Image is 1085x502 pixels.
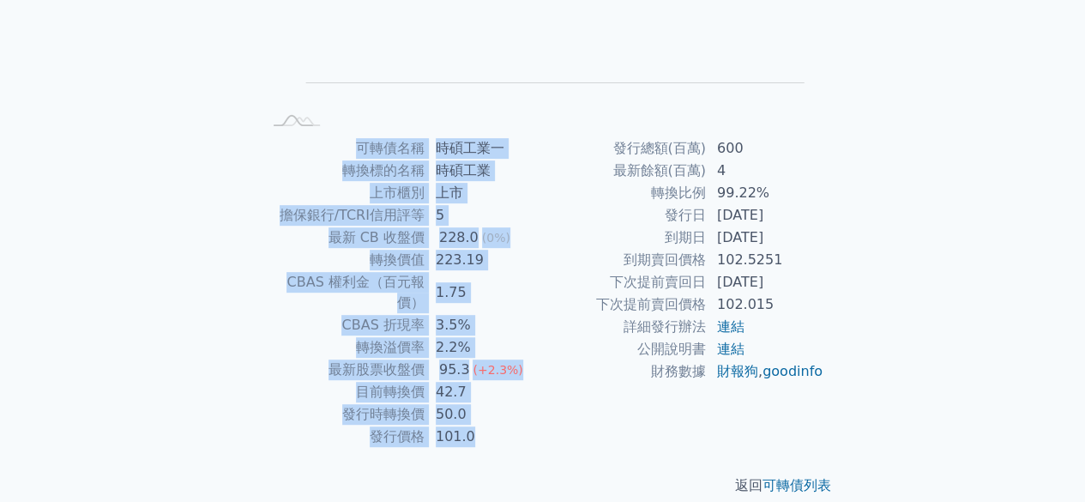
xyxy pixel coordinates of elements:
td: 公開說明書 [543,338,707,360]
td: 最新股票收盤價 [262,359,425,381]
td: 轉換價值 [262,249,425,271]
td: 可轉債名稱 [262,137,425,160]
td: 下次提前賣回日 [543,271,707,293]
td: 50.0 [425,403,543,426]
td: 101.0 [425,426,543,448]
div: 228.0 [436,227,482,248]
td: 財務數據 [543,360,707,383]
td: 99.22% [707,182,824,204]
td: 最新 CB 收盤價 [262,227,425,249]
span: (+2.3%) [473,363,522,377]
td: 1.75 [425,271,543,314]
td: CBAS 權利金（百元報價） [262,271,425,314]
div: 聊天小工具 [999,420,1085,502]
td: 上市櫃別 [262,182,425,204]
td: 下次提前賣回價格 [543,293,707,316]
td: [DATE] [707,271,824,293]
span: (0%) [482,231,510,245]
td: 發行日 [543,204,707,227]
td: , [707,360,824,383]
td: 發行價格 [262,426,425,448]
td: 2.2% [425,336,543,359]
td: 時碩工業 [425,160,543,182]
td: 42.7 [425,381,543,403]
a: goodinfo [763,363,823,379]
div: 95.3 [436,360,473,380]
td: 上市 [425,182,543,204]
td: 時碩工業一 [425,137,543,160]
a: 財報狗 [717,363,758,379]
td: 發行總額(百萬) [543,137,707,160]
td: 轉換標的名稱 [262,160,425,182]
td: 4 [707,160,824,182]
td: 5 [425,204,543,227]
td: 3.5% [425,314,543,336]
td: [DATE] [707,227,824,249]
td: 轉換比例 [543,182,707,204]
td: 詳細發行辦法 [543,316,707,338]
td: 目前轉換價 [262,381,425,403]
td: [DATE] [707,204,824,227]
td: 102.5251 [707,249,824,271]
td: 最新餘額(百萬) [543,160,707,182]
a: 連結 [717,318,744,335]
td: 到期賣回價格 [543,249,707,271]
td: 102.015 [707,293,824,316]
td: CBAS 折現率 [262,314,425,336]
a: 可轉債列表 [763,477,831,493]
td: 到期日 [543,227,707,249]
td: 發行時轉換價 [262,403,425,426]
td: 600 [707,137,824,160]
a: 連結 [717,341,744,357]
p: 返回 [241,475,845,496]
td: 擔保銀行/TCRI信用評等 [262,204,425,227]
td: 轉換溢價率 [262,336,425,359]
iframe: Chat Widget [999,420,1085,502]
td: 223.19 [425,249,543,271]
